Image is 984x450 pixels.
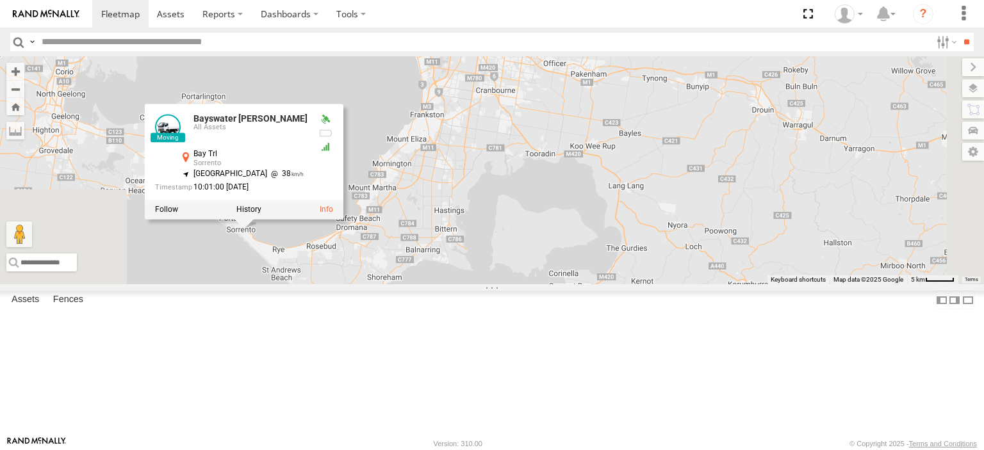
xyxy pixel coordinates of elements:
button: Zoom in [6,63,24,80]
div: Shaun Desmond [830,4,867,24]
a: Visit our Website [7,437,66,450]
div: All Assets [193,124,307,132]
span: [GEOGRAPHIC_DATA] [193,170,267,179]
div: Sorrento [193,160,307,168]
label: Map Settings [962,143,984,161]
div: GSM Signal = 5 [318,142,333,152]
div: Version: 310.00 [434,440,482,447]
i: ? [913,4,933,24]
button: Drag Pegman onto the map to open Street View [6,221,32,247]
span: 38 [267,170,304,179]
button: Zoom out [6,80,24,98]
a: View Asset Details [155,115,181,140]
label: Realtime tracking of Asset [155,205,178,214]
button: Keyboard shortcuts [771,275,826,284]
label: Hide Summary Table [962,291,974,309]
button: Map Scale: 5 km per 42 pixels [907,275,958,284]
label: Dock Summary Table to the Right [948,291,961,309]
div: Date/time of location update [155,184,307,192]
label: Search Query [27,33,37,51]
label: Assets [5,291,45,309]
div: © Copyright 2025 - [849,440,977,447]
a: Bayswater [PERSON_NAME] [193,114,307,124]
img: rand-logo.svg [13,10,79,19]
div: Bay Trl [193,150,307,159]
label: View Asset History [236,205,261,214]
span: Map data ©2025 Google [833,276,903,283]
label: Dock Summary Table to the Left [935,291,948,309]
a: View Asset Details [320,205,333,214]
a: Terms and Conditions [909,440,977,447]
label: Search Filter Options [931,33,959,51]
span: 5 km [911,276,925,283]
a: Terms (opens in new tab) [965,277,978,282]
div: Valid GPS Fix [318,115,333,125]
label: Measure [6,122,24,140]
div: No battery health information received from this device. [318,128,333,138]
button: Zoom Home [6,98,24,115]
label: Fences [47,291,90,309]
